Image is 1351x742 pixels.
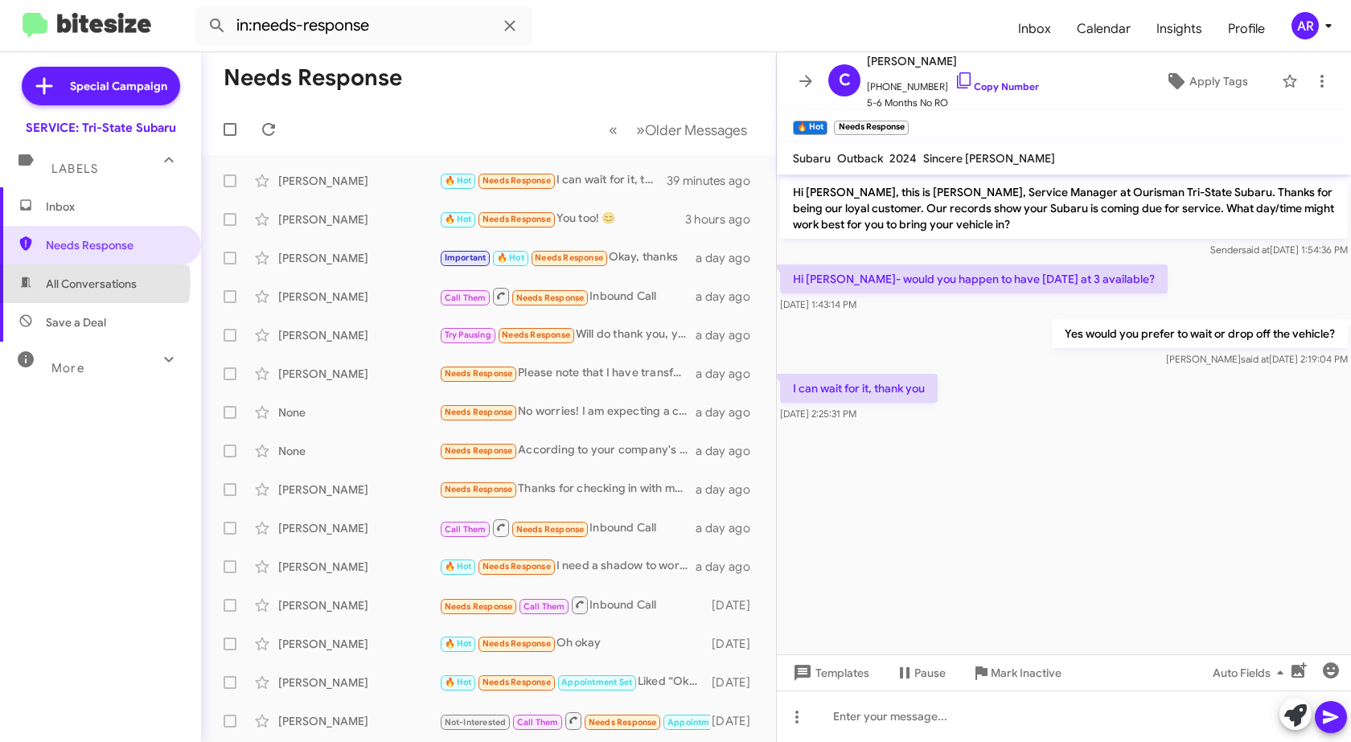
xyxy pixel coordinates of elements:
[224,65,402,91] h1: Needs Response
[1242,244,1270,256] span: said at
[278,674,439,691] div: [PERSON_NAME]
[445,601,513,612] span: Needs Response
[22,67,180,105] a: Special Campaign
[195,6,532,45] input: Search
[70,78,167,94] span: Special Campaign
[1166,353,1348,365] span: [PERSON_NAME] [DATE] 2:19:04 PM
[278,327,439,343] div: [PERSON_NAME]
[696,289,763,305] div: a day ago
[439,480,696,498] div: Thanks for checking in with me! I sure will.
[1210,244,1348,256] span: Sender [DATE] 1:54:36 PM
[46,199,183,215] span: Inbox
[278,713,439,729] div: [PERSON_NAME]
[445,717,507,728] span: Not-Interested
[991,658,1061,687] span: Mark Inactive
[278,211,439,228] div: [PERSON_NAME]
[445,638,472,649] span: 🔥 Hot
[561,677,632,687] span: Appointment Set
[439,441,696,460] div: According to your company's sticker on my windshield I am due for service at 62,918 miles. My odo...
[780,178,1348,239] p: Hi [PERSON_NAME], this is [PERSON_NAME], Service Manager at Ourisman Tri-State Subaru. Thanks for...
[867,51,1039,71] span: [PERSON_NAME]
[793,151,831,166] span: Subaru
[889,151,917,166] span: 2024
[696,250,763,266] div: a day ago
[278,520,439,536] div: [PERSON_NAME]
[278,443,439,459] div: None
[51,361,84,375] span: More
[516,524,585,535] span: Needs Response
[790,658,869,687] span: Templates
[696,366,763,382] div: a day ago
[959,658,1074,687] button: Mark Inactive
[439,364,696,383] div: Please note that I have transferred my service to [US_STATE][GEOGRAPHIC_DATA] on [US_STATE][GEOGR...
[439,711,710,731] div: Inbound Call
[834,121,908,135] small: Needs Response
[516,293,585,303] span: Needs Response
[839,68,851,93] span: C
[780,298,856,310] span: [DATE] 1:43:14 PM
[780,374,938,403] p: I can wait for it, thank you
[445,407,513,417] span: Needs Response
[445,677,472,687] span: 🔥 Hot
[439,673,710,691] div: Liked “Okay thanks you're all set. For the detailing, we ask that you make sure everything is tak...
[439,634,710,653] div: Oh okay
[439,595,710,615] div: Inbound Call
[793,121,827,135] small: 🔥 Hot
[439,210,685,228] div: You too! 😊
[777,658,882,687] button: Templates
[497,252,524,263] span: 🔥 Hot
[696,404,763,420] div: a day ago
[645,121,747,139] span: Older Messages
[482,677,551,687] span: Needs Response
[46,276,137,292] span: All Conversations
[278,173,439,189] div: [PERSON_NAME]
[46,314,106,330] span: Save a Deal
[780,408,856,420] span: [DATE] 2:25:31 PM
[439,557,696,576] div: I need a shadow to work..within [GEOGRAPHIC_DATA]
[439,518,696,538] div: Inbound Call
[278,636,439,652] div: [PERSON_NAME]
[445,445,513,456] span: Needs Response
[1064,6,1144,52] a: Calendar
[667,717,738,728] span: Appointment Set
[914,658,946,687] span: Pause
[439,326,696,344] div: Will do thank you, you as well
[696,327,763,343] div: a day ago
[517,717,559,728] span: Call Them
[445,561,472,572] span: 🔥 Hot
[278,250,439,266] div: [PERSON_NAME]
[626,113,757,146] button: Next
[445,252,487,263] span: Important
[667,173,763,189] div: 39 minutes ago
[439,171,667,190] div: I can wait for it, thank you
[923,151,1055,166] span: Sincere [PERSON_NAME]
[26,120,176,136] div: SERVICE: Tri-State Subaru
[445,524,487,535] span: Call Them
[439,403,696,421] div: No worries! I am expecting a call from you guys when my tires and rain guards that were ordered [...
[51,162,98,176] span: Labels
[1052,319,1348,348] p: Yes would you prefer to wait or drop off the vehicle?
[482,638,551,649] span: Needs Response
[1189,67,1248,96] span: Apply Tags
[445,175,472,186] span: 🔥 Hot
[1144,6,1215,52] a: Insights
[439,248,696,267] div: Okay, thanks
[278,597,439,613] div: [PERSON_NAME]
[1215,6,1278,52] a: Profile
[867,71,1039,95] span: [PHONE_NUMBER]
[278,404,439,420] div: None
[482,214,551,224] span: Needs Response
[439,286,696,306] div: Inbound Call
[278,482,439,498] div: [PERSON_NAME]
[636,120,645,140] span: »
[1291,12,1319,39] div: AR
[710,597,763,613] div: [DATE]
[710,636,763,652] div: [DATE]
[445,293,487,303] span: Call Them
[1213,658,1290,687] span: Auto Fields
[696,520,763,536] div: a day ago
[535,252,603,263] span: Needs Response
[524,601,565,612] span: Call Them
[445,484,513,494] span: Needs Response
